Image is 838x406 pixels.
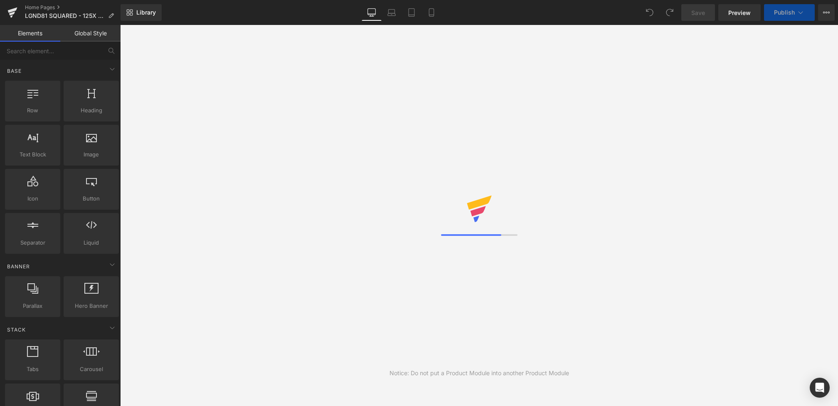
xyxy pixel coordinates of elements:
[6,67,22,75] span: Base
[25,12,105,19] span: LGND81 SQUARED - 125X - B
[810,378,830,398] div: Open Intercom Messenger
[121,4,162,21] a: New Library
[774,9,795,16] span: Publish
[6,326,27,334] span: Stack
[7,150,58,159] span: Text Block
[362,4,382,21] a: Desktop
[66,194,116,203] span: Button
[6,262,31,270] span: Banner
[718,4,761,21] a: Preview
[66,238,116,247] span: Liquid
[7,302,58,310] span: Parallax
[818,4,835,21] button: More
[389,369,569,378] div: Notice: Do not put a Product Module into another Product Module
[136,9,156,16] span: Library
[402,4,421,21] a: Tablet
[421,4,441,21] a: Mobile
[764,4,815,21] button: Publish
[382,4,402,21] a: Laptop
[66,302,116,310] span: Hero Banner
[66,365,116,374] span: Carousel
[7,194,58,203] span: Icon
[7,238,58,247] span: Separator
[60,25,121,42] a: Global Style
[7,106,58,115] span: Row
[66,150,116,159] span: Image
[25,4,121,11] a: Home Pages
[641,4,658,21] button: Undo
[661,4,678,21] button: Redo
[66,106,116,115] span: Heading
[728,8,751,17] span: Preview
[7,365,58,374] span: Tabs
[691,8,705,17] span: Save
